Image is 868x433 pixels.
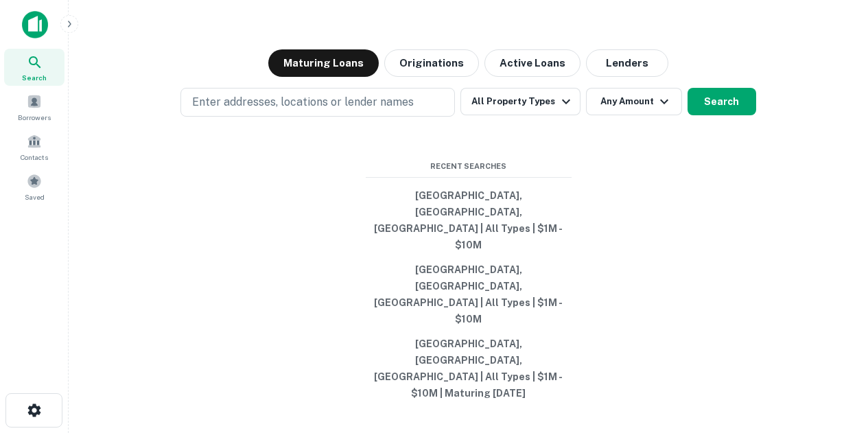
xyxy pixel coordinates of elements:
p: Enter addresses, locations or lender names [192,94,414,110]
a: Search [4,49,64,86]
img: capitalize-icon.png [22,11,48,38]
span: Search [22,72,47,83]
span: Recent Searches [366,161,572,172]
button: Search [688,88,756,115]
span: Saved [25,191,45,202]
button: All Property Types [460,88,580,115]
button: [GEOGRAPHIC_DATA], [GEOGRAPHIC_DATA], [GEOGRAPHIC_DATA] | All Types | $1M - $10M [366,183,572,257]
button: [GEOGRAPHIC_DATA], [GEOGRAPHIC_DATA], [GEOGRAPHIC_DATA] | All Types | $1M - $10M [366,257,572,331]
button: Any Amount [586,88,682,115]
button: Enter addresses, locations or lender names [180,88,455,117]
button: Maturing Loans [268,49,379,77]
a: Borrowers [4,89,64,126]
button: Originations [384,49,479,77]
button: Active Loans [484,49,580,77]
button: Lenders [586,49,668,77]
a: Contacts [4,128,64,165]
span: Contacts [21,152,48,163]
span: Borrowers [18,112,51,123]
button: [GEOGRAPHIC_DATA], [GEOGRAPHIC_DATA], [GEOGRAPHIC_DATA] | All Types | $1M - $10M | Maturing [DATE] [366,331,572,406]
a: Saved [4,168,64,205]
